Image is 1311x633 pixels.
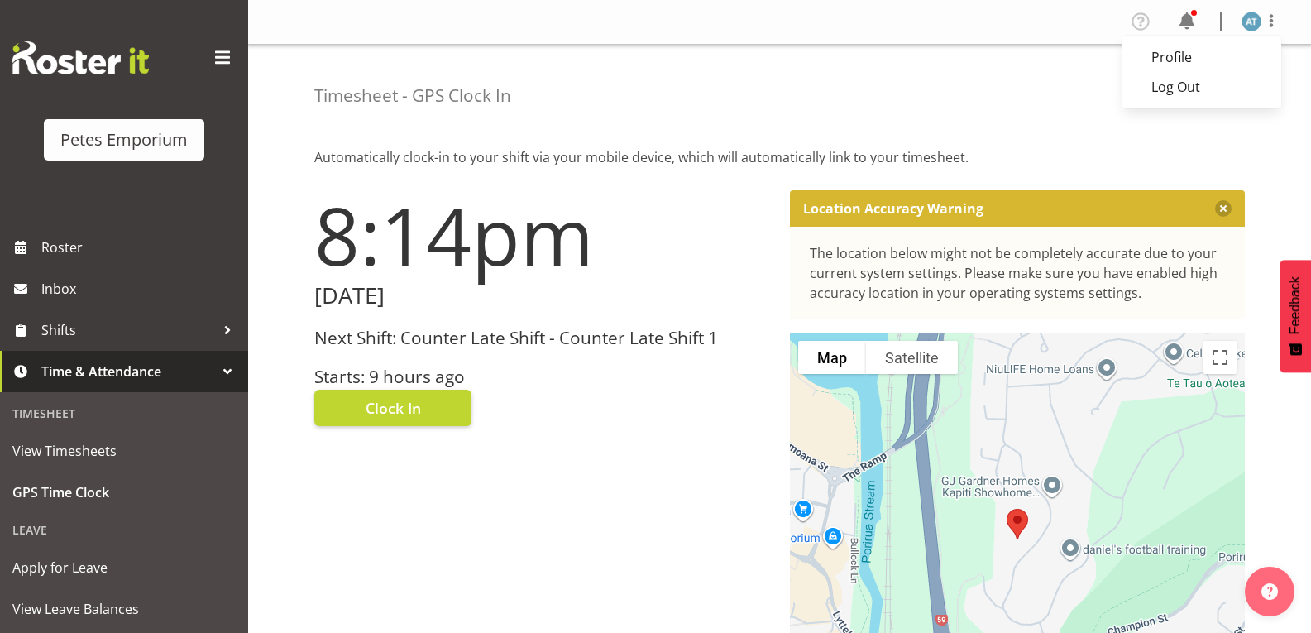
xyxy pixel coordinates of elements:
a: Apply for Leave [4,547,244,588]
img: alex-micheal-taniwha5364.jpg [1242,12,1261,31]
span: Time & Attendance [41,359,215,384]
button: Feedback - Show survey [1280,260,1311,372]
div: The location below might not be completely accurate due to your current system settings. Please m... [810,243,1226,303]
img: Rosterit website logo [12,41,149,74]
span: View Timesheets [12,439,236,463]
div: Petes Emporium [60,127,188,152]
h2: [DATE] [314,283,770,309]
h3: Next Shift: Counter Late Shift - Counter Late Shift 1 [314,328,770,348]
p: Automatically clock-in to your shift via your mobile device, which will automatically link to you... [314,147,1245,167]
h4: Timesheet - GPS Clock In [314,86,511,105]
img: help-xxl-2.png [1261,583,1278,600]
a: Log Out [1122,72,1281,102]
a: GPS Time Clock [4,472,244,513]
button: Show satellite imagery [866,341,958,374]
span: GPS Time Clock [12,480,236,505]
a: View Leave Balances [4,588,244,630]
button: Show street map [798,341,866,374]
p: Location Accuracy Warning [803,200,983,217]
div: Leave [4,513,244,547]
span: Clock In [366,397,421,419]
span: Feedback [1288,276,1303,334]
button: Toggle fullscreen view [1203,341,1237,374]
span: Apply for Leave [12,555,236,580]
a: Profile [1122,42,1281,72]
h3: Starts: 9 hours ago [314,367,770,386]
h1: 8:14pm [314,190,770,280]
span: Shifts [41,318,215,343]
a: View Timesheets [4,430,244,472]
span: Inbox [41,276,240,301]
span: Roster [41,235,240,260]
div: Timesheet [4,396,244,430]
button: Clock In [314,390,471,426]
button: Close message [1215,200,1232,217]
span: View Leave Balances [12,597,236,621]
